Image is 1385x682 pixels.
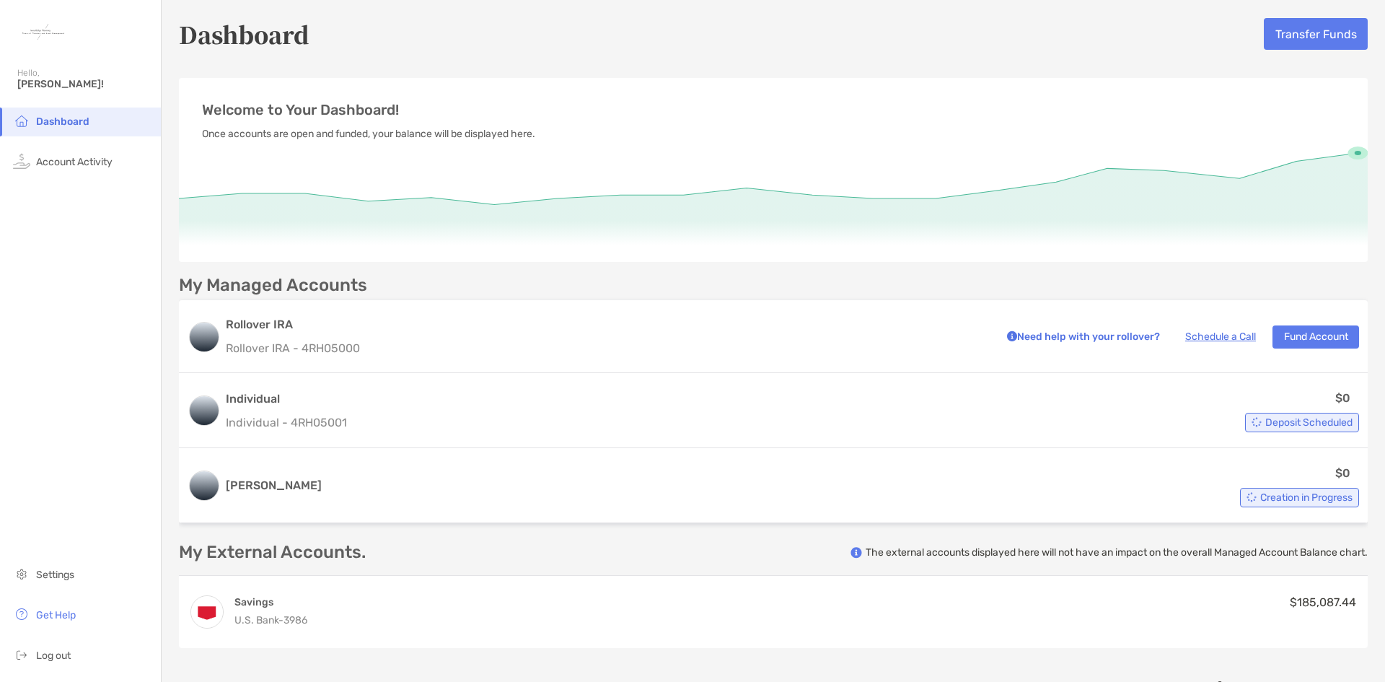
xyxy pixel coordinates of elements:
[179,543,366,561] p: My External Accounts.
[226,477,322,494] h3: [PERSON_NAME]
[1335,389,1350,407] p: $0
[226,414,347,432] p: Individual - 4RH05001
[1185,331,1256,343] a: Schedule a Call
[36,115,89,128] span: Dashboard
[191,596,223,628] img: Savings - 3986
[234,614,283,626] span: U.S. Bank -
[36,156,113,168] span: Account Activity
[226,390,347,408] h3: Individual
[179,17,309,51] h5: Dashboard
[1003,328,1160,346] p: Need help with your rollover?
[13,606,30,623] img: get-help icon
[179,276,367,294] p: My Managed Accounts
[190,471,219,500] img: logo account
[850,547,862,559] img: info
[190,396,219,425] img: logo account
[1290,595,1356,609] span: $185,087.44
[226,316,987,333] h3: Rollover IRA
[13,152,30,170] img: activity icon
[866,546,1368,559] p: The external accounts displayed here will not have an impact on the overall Managed Account Balan...
[1260,494,1353,502] span: Creation in Progress
[1335,464,1350,482] p: $0
[36,569,74,581] span: Settings
[190,323,219,351] img: logo account
[36,650,71,662] span: Log out
[13,646,30,663] img: logout icon
[1265,419,1353,427] span: Deposit Scheduled
[17,78,152,90] span: [PERSON_NAME]!
[1246,492,1257,502] img: Account Status icon
[13,112,30,129] img: household icon
[1264,18,1368,50] button: Transfer Funds
[202,101,1345,119] p: Welcome to Your Dashboard!
[234,595,307,609] h4: Savings
[13,565,30,582] img: settings icon
[1272,325,1359,349] button: Fund Account
[1252,417,1262,427] img: Account Status icon
[283,614,307,626] span: 3986
[36,609,76,621] span: Get Help
[202,125,1345,143] p: Once accounts are open and funded, your balance will be displayed here.
[226,339,987,357] p: Rollover IRA - 4RH05000
[17,6,69,58] img: Zoe Logo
